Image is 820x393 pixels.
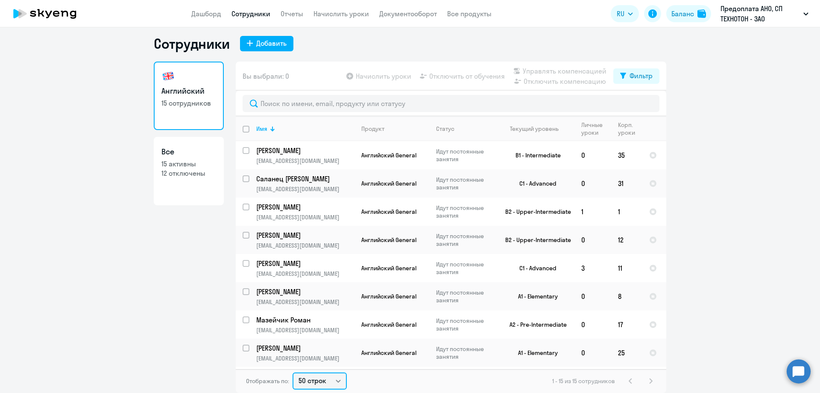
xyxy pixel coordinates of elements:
p: [PERSON_NAME] [256,202,353,212]
p: [EMAIL_ADDRESS][DOMAIN_NAME] [256,298,354,306]
td: B2 - Upper-Intermediate [495,198,574,226]
p: Идут постоянные занятия [436,317,495,332]
a: [PERSON_NAME] [256,146,354,155]
div: Баланс [671,9,694,19]
input: Поиск по имени, email, продукту или статусу [243,95,659,112]
span: 1 - 15 из 15 сотрудников [552,377,615,385]
a: Английский15 сотрудников [154,62,224,130]
div: Личные уроки [581,121,611,136]
span: Английский General [361,180,416,187]
h1: Сотрудники [154,35,230,52]
a: Мазейчик Роман [256,315,354,325]
td: 1 [574,198,611,226]
a: Отчеты [281,9,303,18]
p: Идут постоянные занятия [436,232,495,248]
a: [PERSON_NAME] [256,287,354,296]
a: [PERSON_NAME] [256,259,354,268]
h3: Все [161,146,216,157]
span: Английский General [361,208,416,216]
td: 11 [611,254,642,282]
span: Английский General [361,293,416,300]
span: RU [617,9,624,19]
td: 31 [611,169,642,198]
td: C1 - Advanced [495,254,574,282]
div: Личные уроки [581,121,603,136]
a: Саланец [PERSON_NAME] [256,174,354,183]
td: 1 [611,198,642,226]
span: Отображать по: [246,377,289,385]
p: Идут постоянные занятия [436,260,495,276]
p: Идут постоянные занятия [436,176,495,191]
div: Продукт [361,125,429,133]
div: Имя [256,125,354,133]
div: Добавить [256,38,287,48]
button: Добавить [240,36,293,51]
p: [PERSON_NAME] [256,230,353,240]
span: Английский General [361,349,416,357]
td: B1 - Intermediate [495,141,574,169]
p: [EMAIL_ADDRESS][DOMAIN_NAME] [256,185,354,193]
p: Предоплата АНО, СП ТЕХНОТОН - ЗАО [720,3,800,24]
td: A1 - Elementary [495,339,574,367]
td: 0 [574,169,611,198]
td: 0 [574,339,611,367]
span: Английский General [361,236,416,244]
p: [EMAIL_ADDRESS][DOMAIN_NAME] [256,270,354,278]
img: balance [697,9,706,18]
div: Текущий уровень [502,125,574,133]
td: C1 - Advanced [495,169,574,198]
td: B2 - Upper-Intermediate [495,226,574,254]
td: 25 [611,339,642,367]
p: Саланец [PERSON_NAME] [256,174,353,183]
a: Все продукты [447,9,492,18]
td: 17 [611,310,642,339]
p: 15 сотрудников [161,98,216,108]
a: Все15 активны12 отключены [154,137,224,205]
p: [EMAIL_ADDRESS][DOMAIN_NAME] [256,157,354,165]
td: 0 [574,226,611,254]
span: Вы выбрали: 0 [243,71,289,81]
p: [EMAIL_ADDRESS][DOMAIN_NAME] [256,213,354,221]
a: [PERSON_NAME] [256,343,354,353]
div: Статус [436,125,454,133]
a: Документооборот [379,9,437,18]
button: Фильтр [613,68,659,84]
div: Имя [256,125,267,133]
p: [EMAIL_ADDRESS][DOMAIN_NAME] [256,355,354,362]
div: Корп. уроки [618,121,642,136]
span: Английский General [361,321,416,328]
div: Статус [436,125,495,133]
p: [PERSON_NAME] [256,259,353,268]
img: english [161,69,175,83]
p: Идут постоянные занятия [436,289,495,304]
p: [EMAIL_ADDRESS][DOMAIN_NAME] [256,326,354,334]
button: Балансbalance [666,5,711,22]
td: 8 [611,282,642,310]
td: 35 [611,141,642,169]
p: [PERSON_NAME] [256,146,353,155]
div: Фильтр [630,71,653,81]
a: Начислить уроки [313,9,369,18]
p: [EMAIL_ADDRESS][DOMAIN_NAME] [256,242,354,249]
p: Идут постоянные занятия [436,204,495,219]
button: RU [611,5,639,22]
div: Текущий уровень [510,125,559,133]
button: Предоплата АНО, СП ТЕХНОТОН - ЗАО [716,3,813,24]
div: Продукт [361,125,384,133]
a: [PERSON_NAME] [256,230,354,240]
p: 15 активны [161,159,216,168]
a: Дашборд [191,9,221,18]
td: 3 [574,254,611,282]
div: Корп. уроки [618,121,635,136]
p: Идут постоянные занятия [436,345,495,360]
span: Английский General [361,151,416,159]
p: Идут постоянные занятия [436,148,495,163]
p: [PERSON_NAME] [256,287,353,296]
td: A2 - Pre-Intermediate [495,310,574,339]
td: 12 [611,226,642,254]
a: Сотрудники [231,9,270,18]
a: [PERSON_NAME] [256,202,354,212]
p: 12 отключены [161,168,216,178]
h3: Английский [161,86,216,97]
